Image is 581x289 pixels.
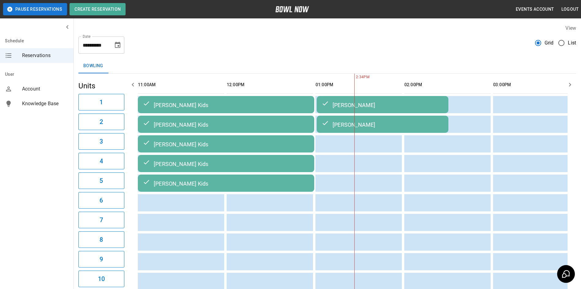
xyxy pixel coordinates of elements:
button: Pause Reservations [3,3,67,15]
button: 10 [78,271,124,287]
div: [PERSON_NAME] Kids [143,179,309,187]
button: Events Account [513,4,556,15]
button: Choose date, selected date is Sep 9, 2025 [111,39,124,51]
h6: 2 [100,117,103,127]
h6: 9 [100,254,103,264]
button: 9 [78,251,124,268]
button: 5 [78,172,124,189]
button: Bowling [78,59,108,73]
span: Reservations [22,52,69,59]
button: 6 [78,192,124,209]
h6: 4 [100,156,103,166]
button: Logout [559,4,581,15]
h5: Units [78,81,124,91]
h6: 7 [100,215,103,225]
h6: 8 [100,235,103,245]
div: [PERSON_NAME] Kids [143,101,309,108]
div: [PERSON_NAME] Kids [143,160,309,167]
div: [PERSON_NAME] [322,101,443,108]
th: 11:00AM [138,76,224,94]
h6: 10 [98,274,105,284]
th: 12:00PM [227,76,313,94]
h6: 3 [100,137,103,146]
h6: 5 [100,176,103,186]
button: 2 [78,114,124,130]
div: [PERSON_NAME] Kids [143,121,309,128]
div: [PERSON_NAME] [322,121,443,128]
div: inventory tabs [78,59,576,73]
button: 4 [78,153,124,169]
button: Create Reservation [70,3,126,15]
span: 2:34PM [354,74,356,80]
span: Knowledge Base [22,100,69,107]
span: Grid [545,39,554,47]
h6: 1 [100,97,103,107]
label: View [565,25,576,31]
span: List [568,39,576,47]
th: 01:00PM [315,76,402,94]
span: Account [22,85,69,93]
h6: 6 [100,195,103,205]
th: 02:00PM [404,76,491,94]
img: logo [275,6,309,12]
button: 1 [78,94,124,110]
div: [PERSON_NAME] Kids [143,140,309,148]
button: 3 [78,133,124,150]
button: 7 [78,212,124,228]
button: 8 [78,231,124,248]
